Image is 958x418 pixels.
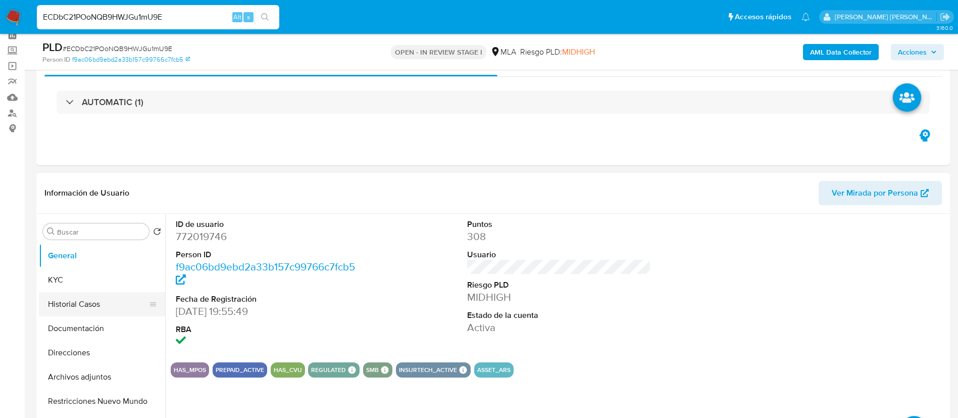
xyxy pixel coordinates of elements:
button: General [39,244,165,268]
dt: Usuario [467,249,651,260]
button: search-icon [255,10,275,24]
button: Restricciones Nuevo Mundo [39,389,165,413]
span: s [247,12,250,22]
span: # ECDbC21POoNQB9HWJGu1mU9E [63,43,172,54]
dt: RBA [176,324,360,335]
div: MLA [490,47,516,58]
dt: Person ID [176,249,360,260]
dt: Puntos [467,219,651,230]
button: Buscar [47,227,55,236]
span: 3.160.0 [936,24,953,32]
button: AML Data Collector [803,44,879,60]
b: AML Data Collector [810,44,872,60]
span: MIDHIGH [562,46,595,58]
h3: AUTOMATIC (1) [82,97,143,108]
dd: Activa [467,320,651,335]
dt: Fecha de Registración [176,294,360,305]
dd: 772019746 [176,229,360,244]
span: Acciones [898,44,927,60]
a: f9ac06bd9ebd2a33b157c99766c7fcb5 [176,259,355,288]
b: Person ID [42,55,70,64]
input: Buscar [57,227,145,237]
dd: MIDHIGH [467,290,651,304]
span: Accesos rápidos [735,12,791,22]
button: KYC [39,268,165,292]
dt: Estado de la cuenta [467,310,651,321]
button: Acciones [891,44,944,60]
button: Documentación [39,316,165,341]
input: Buscar usuario o caso... [37,11,279,24]
button: Ver Mirada por Persona [819,181,942,205]
button: Direcciones [39,341,165,365]
a: f9ac06bd9ebd2a33b157c99766c7fcb5 [72,55,190,64]
p: OPEN - IN REVIEW STAGE I [391,45,486,59]
span: Ver Mirada por Persona [832,181,918,205]
p: maria.acosta@mercadolibre.com [835,12,937,22]
button: Volver al orden por defecto [153,227,161,239]
span: Alt [233,12,241,22]
h1: Información de Usuario [44,188,129,198]
dd: 308 [467,229,651,244]
dt: ID de usuario [176,219,360,230]
div: AUTOMATIC (1) [57,90,930,114]
a: Notificaciones [801,13,810,21]
span: Riesgo PLD: [520,47,595,58]
button: Historial Casos [39,292,157,316]
dd: [DATE] 19:55:49 [176,304,360,318]
a: Salir [940,12,950,22]
b: PLD [42,39,63,55]
dt: Riesgo PLD [467,280,651,291]
button: Archivos adjuntos [39,365,165,389]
